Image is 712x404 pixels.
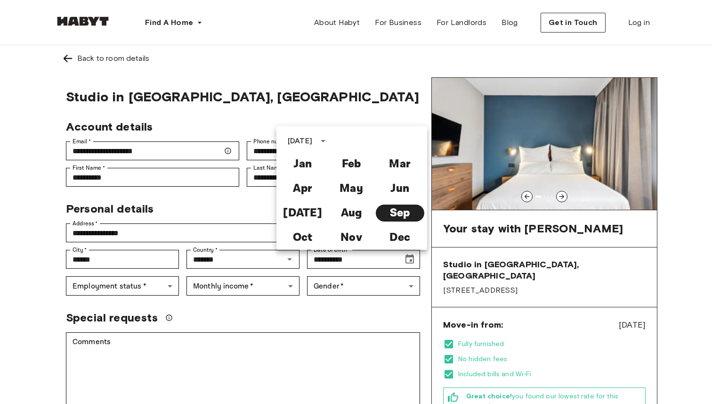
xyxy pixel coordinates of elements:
[66,202,154,215] span: Personal details
[443,285,646,296] span: [STREET_ADDRESS]
[314,246,350,254] label: Date of birth
[429,13,494,32] a: For Landlords
[66,120,153,133] span: Account details
[138,13,210,32] button: Find A Home
[458,355,646,364] span: No hidden fees
[66,250,179,269] div: City
[73,246,87,254] label: City
[375,17,421,28] span: For Business
[367,13,429,32] a: For Business
[458,370,646,379] span: Included bills and Wi-Fi
[376,180,424,197] button: Jun
[253,164,286,172] label: Last Name
[549,17,598,28] span: Get in Touch
[73,164,105,172] label: First Name
[62,53,73,64] img: Left pointing arrow
[73,219,98,228] label: Address
[437,17,486,28] span: For Landlords
[327,156,375,173] button: Feb
[66,89,420,105] span: Studio in [GEOGRAPHIC_DATA], [GEOGRAPHIC_DATA]
[314,17,360,28] span: About Habyt
[327,180,375,197] button: May
[628,17,650,28] span: Log in
[77,53,149,64] div: Back to room details
[327,229,375,246] button: Nov
[247,168,420,187] div: Last Name
[66,223,299,242] div: Address
[66,168,239,187] div: First Name
[55,45,657,72] a: Left pointing arrowBack to room details
[621,13,657,32] a: Log in
[315,133,331,149] button: calendar view is open, switch to year view
[278,229,327,246] button: Oct
[502,17,518,28] span: Blog
[376,205,424,222] button: Sep
[73,137,91,146] label: Email
[432,78,657,210] img: Image of the room
[400,250,419,269] button: Choose date, selected date is Sep 25, 2002
[327,205,375,222] button: Aug
[443,319,503,330] span: Move-in from:
[307,13,367,32] a: About Habyt
[253,137,295,146] label: Phone number
[458,339,646,349] span: Fully furnished
[55,16,111,26] img: Habyt
[278,205,327,222] button: [DATE]
[247,141,420,160] div: Phone number
[443,222,623,236] span: Your stay with [PERSON_NAME]
[278,156,327,173] button: Jan
[466,392,512,400] b: Great choice!
[288,135,312,147] div: [DATE]
[145,17,193,28] span: Find A Home
[283,253,296,266] button: Open
[165,314,173,322] svg: We'll do our best to accommodate your request, but please note we can't guarantee it will be poss...
[66,141,239,160] div: Email
[376,156,424,173] button: Mar
[193,246,218,254] label: Country
[541,13,606,33] button: Get in Touch
[376,229,424,246] button: Dec
[278,180,327,197] button: Apr
[494,13,526,32] a: Blog
[66,311,158,325] span: Special requests
[443,259,646,281] span: Studio in [GEOGRAPHIC_DATA], [GEOGRAPHIC_DATA]
[224,147,232,155] svg: Make sure your email is correct — we'll send your booking details there.
[619,319,646,331] span: [DATE]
